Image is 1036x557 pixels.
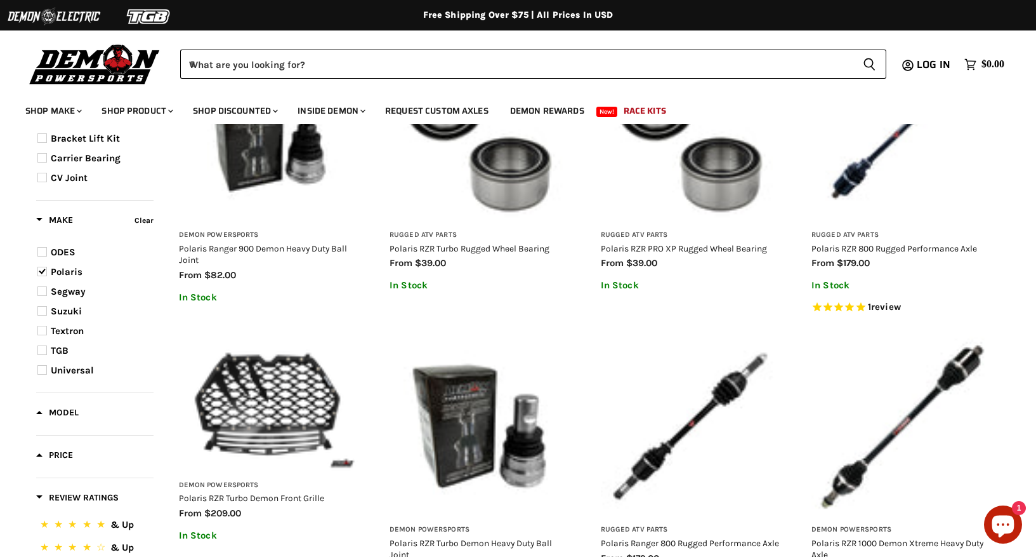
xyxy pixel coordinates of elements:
span: & Up [110,519,134,530]
button: Filter by Review Ratings [36,492,119,507]
h3: Demon Powersports [179,481,358,490]
span: from [811,257,834,269]
a: Polaris RZR Turbo Rugged Wheel Bearing [390,243,549,253]
span: Review Ratings [36,492,119,503]
img: Polaris RZR 1000 Demon Xtreme Heavy Duty Axle [811,337,991,516]
a: Polaris RZR PRO XP Rugged Wheel Bearing [601,243,767,253]
span: $39.00 [415,257,446,269]
img: Polaris RZR 800 Rugged Performance Axle [811,42,991,222]
input: When autocomplete results are available use up and down arrows to review and enter to select [180,50,853,79]
img: Polaris RZR Turbo Demon Heavy Duty Ball Joint [390,337,569,516]
span: Textron [51,325,84,337]
h3: Demon Powersports [179,231,358,240]
button: Clear filter by Make [131,213,154,231]
button: Filter by Model [36,406,79,422]
a: Polaris RZR Turbo Demon Front Grille [179,493,324,503]
span: & Up [110,542,134,553]
a: Polaris Ranger 900 Demon Heavy Duty Ball Joint [179,243,347,265]
a: Request Custom Axles [376,98,498,124]
a: Log in [911,59,958,70]
img: Polaris RZR Turbo Rugged Wheel Bearing [390,42,569,222]
span: $82.00 [204,269,236,281]
h3: Rugged ATV Parts [390,231,569,240]
img: Polaris Ranger 900 Demon Heavy Duty Ball Joint [179,42,358,222]
span: Model [36,407,79,418]
span: Suzuki [51,305,82,317]
span: from [601,257,624,269]
span: New! [596,107,618,117]
a: Race Kits [614,98,676,124]
a: Shop Make [16,98,89,124]
img: Demon Electric Logo 2 [6,4,102,29]
inbox-online-store-chat: Shopify online store chat [980,506,1026,547]
h3: Rugged ATV Parts [601,231,780,240]
a: Demon Rewards [501,98,594,124]
img: TGB Logo 2 [102,4,197,29]
span: $179.00 [837,257,870,269]
a: Inside Demon [288,98,373,124]
button: Filter by Price [36,449,73,465]
p: In Stock [179,292,358,303]
span: Universal [51,365,94,376]
h3: Demon Powersports [811,525,991,535]
h3: Demon Powersports [390,525,569,535]
button: Search [853,50,886,79]
img: Polaris RZR Turbo Demon Front Grille [179,337,358,471]
a: Polaris RZR 800 Rugged Performance Axle [811,243,977,253]
span: from [179,507,202,519]
span: $0.00 [981,58,1004,70]
span: TGB [51,345,69,356]
span: Segway [51,286,86,297]
div: Free Shipping Over $75 | All Prices In USD [11,10,1026,21]
h3: Rugged ATV Parts [811,231,991,240]
img: Polaris Ranger 800 Rugged Performance Axle [601,337,780,516]
p: In Stock [811,280,991,291]
button: Filter by Make [36,214,73,230]
a: Shop Discounted [183,98,285,124]
span: Price [36,450,73,460]
span: Carrier Bearing [51,152,121,164]
a: Shop Product [92,98,181,124]
img: Demon Powersports [25,41,164,86]
img: Polaris RZR PRO XP Rugged Wheel Bearing [601,42,780,222]
span: $209.00 [204,507,241,519]
span: CV Joint [51,172,88,184]
span: $39.00 [626,257,657,269]
span: Log in [917,57,950,72]
span: Polaris [51,266,82,278]
a: Polaris Ranger 800 Rugged Performance Axle [601,538,779,548]
span: Rated 5.0 out of 5 stars 1 reviews [811,301,991,314]
span: Make [36,215,73,225]
p: In Stock [390,280,569,291]
h3: Rugged ATV Parts [601,525,780,535]
button: 5 Stars. [37,517,152,535]
p: In Stock [601,280,780,291]
a: $0.00 [958,55,1011,74]
span: from [179,269,202,281]
span: ODES [51,246,75,258]
ul: Main menu [16,93,1001,124]
span: 1 reviews [868,301,901,312]
p: In Stock [179,530,358,541]
span: Bracket Lift Kit [51,133,120,144]
span: from [390,257,412,269]
form: Product [180,50,886,79]
span: review [871,301,901,312]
